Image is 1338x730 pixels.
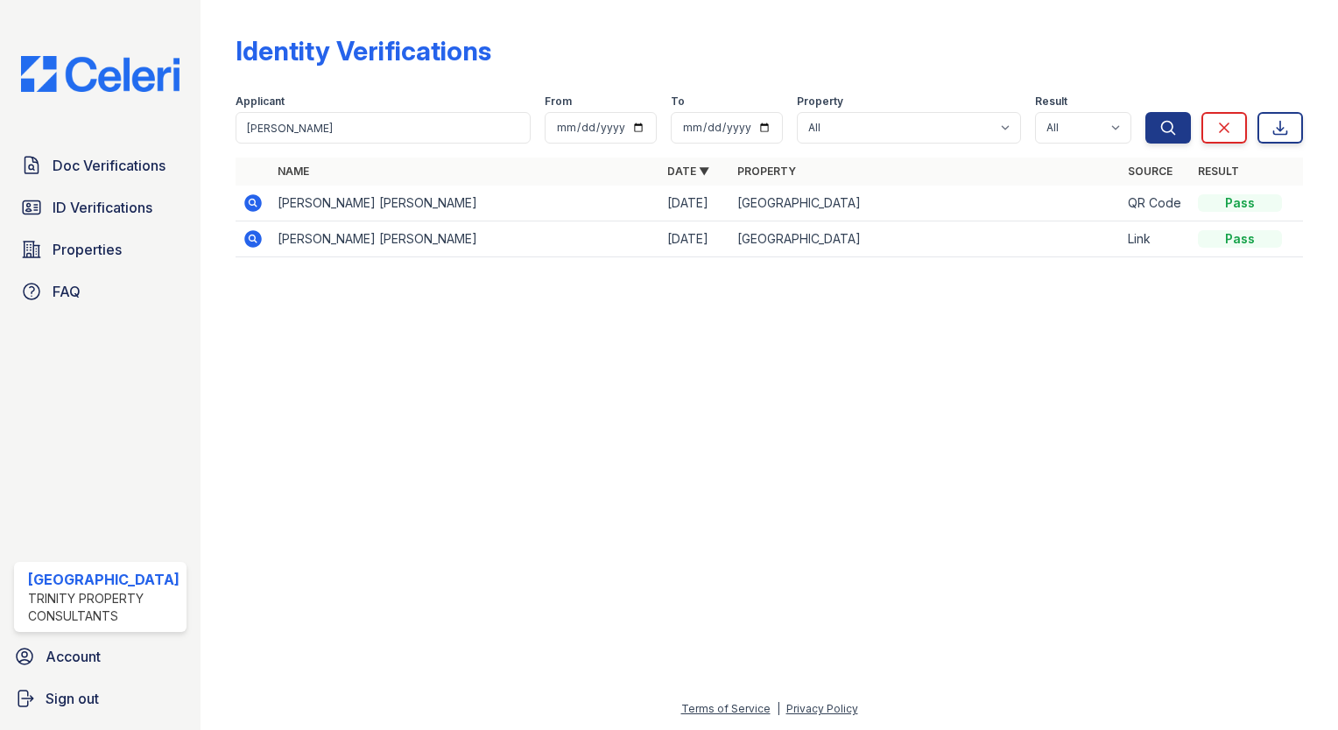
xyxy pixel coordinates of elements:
[278,165,309,178] a: Name
[236,112,531,144] input: Search by name or phone number
[46,688,99,709] span: Sign out
[7,56,194,92] img: CE_Logo_Blue-a8612792a0a2168367f1c8372b55b34899dd931a85d93a1a3d3e32e68fde9ad4.png
[236,95,285,109] label: Applicant
[730,221,1121,257] td: [GEOGRAPHIC_DATA]
[1121,186,1191,221] td: QR Code
[14,190,187,225] a: ID Verifications
[1198,165,1239,178] a: Result
[667,165,709,178] a: Date ▼
[53,155,165,176] span: Doc Verifications
[1128,165,1173,178] a: Source
[545,95,572,109] label: From
[7,639,194,674] a: Account
[28,590,180,625] div: Trinity Property Consultants
[1198,194,1282,212] div: Pass
[737,165,796,178] a: Property
[730,186,1121,221] td: [GEOGRAPHIC_DATA]
[671,95,685,109] label: To
[660,186,730,221] td: [DATE]
[53,281,81,302] span: FAQ
[236,35,491,67] div: Identity Verifications
[271,186,661,221] td: [PERSON_NAME] [PERSON_NAME]
[28,569,180,590] div: [GEOGRAPHIC_DATA]
[681,702,771,715] a: Terms of Service
[797,95,843,109] label: Property
[1198,230,1282,248] div: Pass
[271,221,661,257] td: [PERSON_NAME] [PERSON_NAME]
[7,681,194,716] a: Sign out
[46,646,101,667] span: Account
[660,221,730,257] td: [DATE]
[777,702,780,715] div: |
[786,702,858,715] a: Privacy Policy
[14,148,187,183] a: Doc Verifications
[14,232,187,267] a: Properties
[53,239,122,260] span: Properties
[1035,95,1067,109] label: Result
[1121,221,1191,257] td: Link
[14,274,187,309] a: FAQ
[53,197,152,218] span: ID Verifications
